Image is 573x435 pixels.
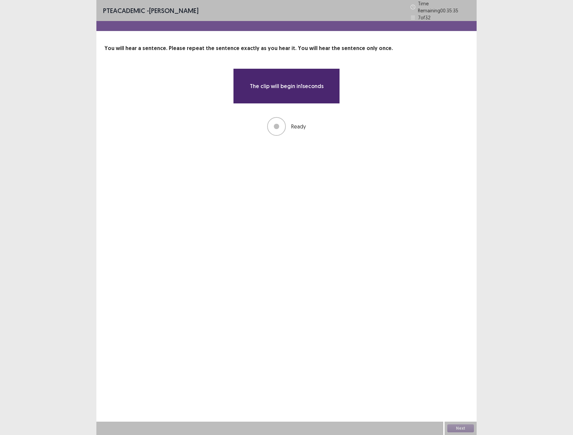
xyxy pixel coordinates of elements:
[104,44,469,52] p: You will hear a sentence. Please repeat the sentence exactly as you hear it. You will hear the se...
[418,14,431,21] p: 7 of 32
[103,6,198,16] p: - [PERSON_NAME]
[291,122,306,130] p: Ready
[250,82,324,90] p: The clip will begin in 1 seconds
[103,6,145,15] span: PTE academic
